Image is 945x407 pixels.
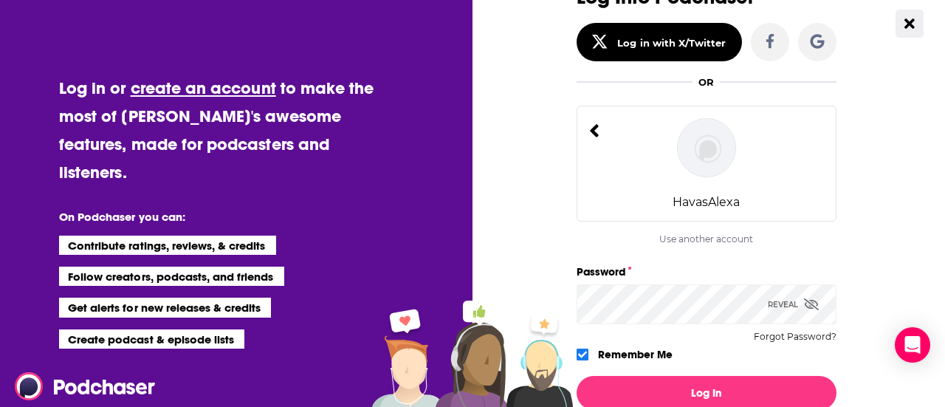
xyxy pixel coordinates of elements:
label: Password [577,262,836,281]
li: Create podcast & episode lists [59,329,244,349]
label: Remember Me [598,345,673,364]
li: Contribute ratings, reviews, & credits [59,236,276,255]
div: Log in with X/Twitter [617,37,726,49]
div: Use another account [577,233,836,244]
li: On Podchaser you can: [59,210,354,224]
button: Log in with X/Twitter [577,23,742,61]
img: HavasAlexa [677,118,736,177]
div: Open Intercom Messenger [895,327,930,363]
a: Podchaser - Follow, Share and Rate Podcasts [15,372,145,400]
a: create an account [131,78,276,98]
button: Close Button [896,10,924,38]
button: Forgot Password? [754,332,836,342]
li: Get alerts for new releases & credits [59,298,271,317]
li: Follow creators, podcasts, and friends [59,267,284,286]
div: HavasAlexa [673,195,740,209]
img: Podchaser - Follow, Share and Rate Podcasts [15,372,157,400]
div: Reveal [768,284,819,324]
div: OR [698,76,714,88]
